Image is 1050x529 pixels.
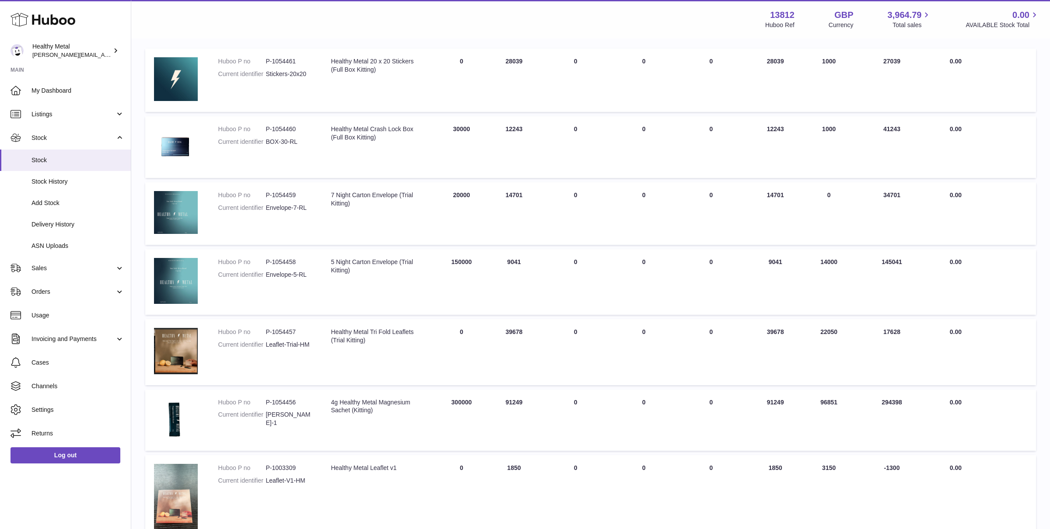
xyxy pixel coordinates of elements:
[888,9,932,29] a: 3,964.79 Total sales
[31,199,124,207] span: Add Stock
[488,249,540,315] td: 9041
[266,125,313,133] dd: P-1054460
[805,249,853,315] td: 14000
[218,57,266,66] dt: Huboo P no
[853,390,931,451] td: 294398
[154,328,198,374] img: product image
[331,57,426,74] div: Healthy Metal 20 x 20 Stickers (Full Box Kitting)
[31,242,124,250] span: ASN Uploads
[266,138,313,146] dd: BOX-30-RL
[950,191,962,198] span: 0.00
[853,182,931,245] td: 34701
[745,249,805,315] td: 9041
[710,258,713,265] span: 0
[710,328,713,335] span: 0
[266,204,313,212] dd: Envelope-7-RL
[488,319,540,385] td: 39678
[611,49,677,112] td: 0
[950,125,962,132] span: 0.00
[853,319,931,385] td: 17628
[218,411,266,427] dt: Current identifier
[331,328,426,345] div: Healthy Metal Tri Fold Leaflets (Trial Kitting)
[770,9,794,21] strong: 13812
[540,182,611,245] td: 0
[331,191,426,208] div: 7 Night Carton Envelope (Trial Kitting)
[31,335,115,343] span: Invoicing and Payments
[218,341,266,349] dt: Current identifier
[829,21,854,29] div: Currency
[611,116,677,178] td: 0
[745,390,805,451] td: 91249
[540,390,611,451] td: 0
[853,249,931,315] td: 145041
[710,464,713,471] span: 0
[435,249,488,315] td: 150000
[966,21,1039,29] span: AVAILABLE Stock Total
[950,328,962,335] span: 0.00
[154,258,198,304] img: product image
[765,21,794,29] div: Huboo Ref
[154,191,198,234] img: product image
[611,182,677,245] td: 0
[540,249,611,315] td: 0
[540,319,611,385] td: 0
[31,220,124,229] span: Delivery History
[435,319,488,385] td: 0
[745,116,805,178] td: 12243
[31,358,124,367] span: Cases
[488,182,540,245] td: 14701
[32,51,175,58] span: [PERSON_NAME][EMAIL_ADDRESS][DOMAIN_NAME]
[31,382,124,390] span: Channels
[710,125,713,132] span: 0
[218,125,266,133] dt: Huboo P no
[710,399,713,406] span: 0
[218,191,266,199] dt: Huboo P no
[154,57,198,101] img: product image
[888,9,922,21] span: 3,964.79
[31,429,124,438] span: Returns
[834,9,853,21] strong: GBP
[966,9,1039,29] a: 0.00 AVAILABLE Stock Total
[218,398,266,407] dt: Huboo P no
[805,319,853,385] td: 22050
[331,398,426,415] div: 4g Healthy Metal Magnesium Sachet (Kitting)
[805,49,853,112] td: 1000
[266,258,313,266] dd: P-1054458
[950,258,962,265] span: 0.00
[154,125,198,167] img: product image
[31,134,115,142] span: Stock
[805,182,853,245] td: 0
[710,58,713,65] span: 0
[745,319,805,385] td: 39678
[950,58,962,65] span: 0.00
[218,271,266,279] dt: Current identifier
[31,87,124,95] span: My Dashboard
[31,156,124,164] span: Stock
[266,57,313,66] dd: P-1054461
[540,49,611,112] td: 0
[435,49,488,112] td: 0
[266,328,313,336] dd: P-1054457
[805,116,853,178] td: 1000
[218,204,266,212] dt: Current identifier
[31,311,124,320] span: Usage
[950,399,962,406] span: 0.00
[611,390,677,451] td: 0
[853,49,931,112] td: 27039
[488,116,540,178] td: 12243
[853,116,931,178] td: 41243
[1012,9,1029,21] span: 0.00
[710,191,713,198] span: 0
[805,390,853,451] td: 96851
[435,182,488,245] td: 20000
[218,138,266,146] dt: Current identifier
[488,390,540,451] td: 91249
[10,447,120,463] a: Log out
[266,70,313,78] dd: Stickers-20x20
[266,341,313,349] dd: Leaflet-Trial-HM
[218,464,266,472] dt: Huboo P no
[611,249,677,315] td: 0
[435,390,488,451] td: 300000
[488,49,540,112] td: 28039
[266,398,313,407] dd: P-1054456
